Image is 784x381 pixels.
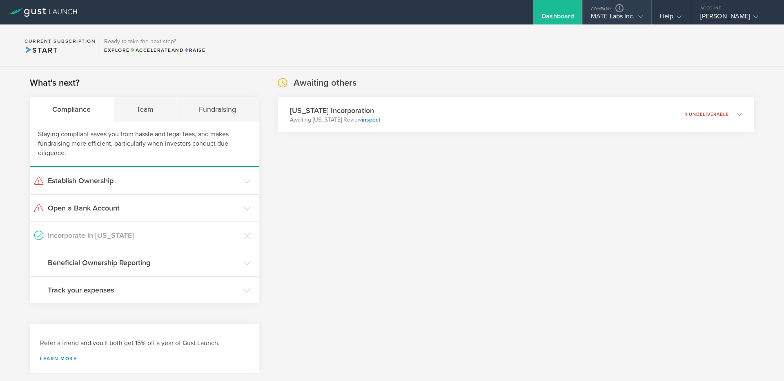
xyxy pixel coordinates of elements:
a: inspect [362,116,380,123]
div: Team [114,97,177,122]
h3: Ready to take the next step? [104,39,205,44]
p: Awaiting [US_STATE] Review [290,116,380,124]
h2: What's next? [30,77,80,89]
div: Compliance [30,97,114,122]
h2: Current Subscription [24,39,96,44]
span: Start [24,46,58,55]
div: Explore [104,47,205,54]
div: Ready to take the next step?ExploreAccelerateandRaise [100,33,209,58]
h3: Refer a friend and you'll both get 15% off a year of Gust Launch. [40,339,249,348]
div: Help [660,12,682,24]
div: Staying compliant saves you from hassle and legal fees, and makes fundraising more efficient, par... [30,122,259,167]
span: and [130,47,184,53]
h3: Beneficial Ownership Reporting [48,257,239,268]
a: Learn more [40,356,249,361]
h2: Awaiting others [294,77,356,89]
div: [PERSON_NAME] [700,12,770,24]
div: Fundraising [176,97,259,122]
div: MATE Labs Inc. [591,12,643,24]
h3: Track your expenses [48,285,239,295]
span: Raise [184,47,205,53]
h3: Incorporate in [US_STATE] [48,230,239,241]
span: Accelerate [130,47,171,53]
h3: [US_STATE] Incorporation [290,105,380,116]
h3: Open a Bank Account [48,203,239,213]
p: 1 undeliverable [685,112,729,117]
div: Dashboard [541,12,574,24]
h3: Establish Ownership [48,175,239,186]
